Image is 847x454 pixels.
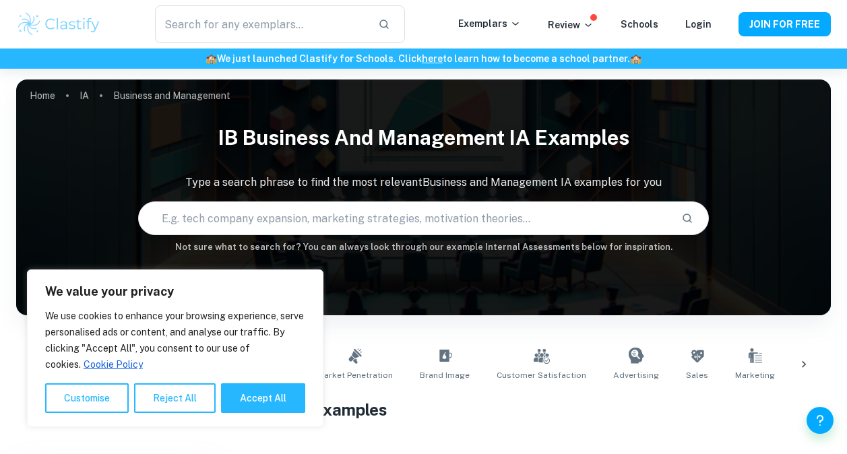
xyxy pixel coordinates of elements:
[630,53,641,64] span: 🏫
[45,383,129,413] button: Customise
[57,397,790,422] h1: All Business and Management IA Examples
[3,51,844,66] h6: We just launched Clastify for Schools. Click to learn how to become a school partner.
[16,240,831,254] h6: Not sure what to search for? You can always look through our example Internal Assessments below f...
[16,117,831,158] h1: IB Business and Management IA examples
[155,5,367,43] input: Search for any exemplars...
[83,358,144,370] a: Cookie Policy
[497,369,586,381] span: Customer Satisfaction
[548,18,594,32] p: Review
[613,369,659,381] span: Advertising
[27,269,323,427] div: We value your privacy
[739,12,831,36] button: JOIN FOR FREE
[45,308,305,372] p: We use cookies to enhance your browsing experience, serve personalised ads or content, and analys...
[80,86,89,105] a: IA
[134,383,216,413] button: Reject All
[807,407,834,434] button: Help and Feedback
[621,19,658,30] a: Schools
[221,383,305,413] button: Accept All
[422,53,443,64] a: here
[16,11,102,38] img: Clastify logo
[458,16,521,31] p: Exemplars
[676,207,699,230] button: Search
[685,19,712,30] a: Login
[686,369,708,381] span: Sales
[30,86,55,105] a: Home
[735,369,775,381] span: Marketing
[113,88,230,103] p: Business and Management
[206,53,217,64] span: 🏫
[420,369,470,381] span: Brand Image
[16,174,831,191] p: Type a search phrase to find the most relevant Business and Management IA examples for you
[139,199,670,237] input: E.g. tech company expansion, marketing strategies, motivation theories...
[45,284,305,300] p: We value your privacy
[317,369,393,381] span: Market Penetration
